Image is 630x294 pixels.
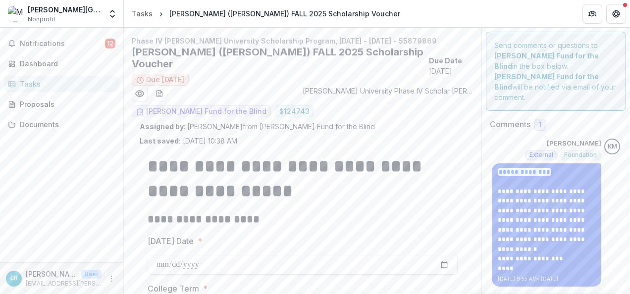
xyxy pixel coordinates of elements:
p: [DATE] Date [148,235,194,247]
div: Dashboard [20,58,111,69]
h2: Comments [490,120,530,129]
button: More [105,273,117,285]
a: Documents [4,116,119,133]
button: Notifications12 [4,36,119,51]
span: Nonprofit [28,15,55,24]
button: Open entity switcher [105,4,119,24]
p: [DATE] 10:38 AM [140,136,237,146]
div: [PERSON_NAME][GEOGRAPHIC_DATA] [28,4,102,15]
p: User [81,270,102,279]
strong: Assigned by [140,122,184,131]
p: Phase IV [PERSON_NAME] University Scholarship Program, [DATE] - [DATE] - 55879869 [132,36,473,46]
a: Tasks [4,76,119,92]
button: Partners [582,4,602,24]
p: : [PERSON_NAME] from [PERSON_NAME] Fund for the Blind [140,121,466,132]
div: Documents [20,119,111,130]
button: Get Help [606,4,626,24]
button: Preview bd6c0261-21f0-4199-a892-7d4883a81f09.pdf [132,86,148,101]
div: Kate Morris [608,144,617,150]
p: [PERSON_NAME] [26,269,77,279]
strong: Due Date [429,56,462,65]
div: Tasks [20,79,111,89]
span: [PERSON_NAME] University Phase IV Scholar [PERSON_NAME] FALL 2025 Scholarship Voucher [303,86,473,101]
span: [PERSON_NAME] Fund for the Blind [146,107,266,116]
span: 1 [539,121,542,129]
img: Molloy University [8,6,24,22]
strong: [PERSON_NAME] Fund for the Blind [494,51,599,70]
div: Send comments or questions to in the box below. will be notified via email of your comment. [486,32,626,111]
p: [EMAIL_ADDRESS][PERSON_NAME][DOMAIN_NAME] [26,279,102,288]
div: Eugene Rogers [10,275,18,282]
strong: Last saved: [140,137,181,145]
span: Due [DATE] [146,76,184,84]
nav: breadcrumb [128,6,404,21]
a: Proposals [4,96,119,112]
a: Dashboard [4,55,119,72]
p: : [DATE] [429,55,473,76]
button: download-word-button [152,86,167,101]
span: Foundation [564,151,597,158]
h2: [PERSON_NAME] ([PERSON_NAME]) FALL 2025 Scholarship Voucher [132,46,425,70]
p: [DATE] 9:55 AM • [DATE] [498,275,595,283]
strong: [PERSON_NAME] Fund for the Blind [494,72,599,91]
p: [PERSON_NAME] [547,139,601,148]
span: External [529,151,553,158]
span: 12 [105,39,115,49]
div: Tasks [132,8,153,19]
span: $ 124743 [279,107,310,116]
div: Proposals [20,99,111,109]
span: Notifications [20,40,105,48]
a: Tasks [128,6,157,21]
div: [PERSON_NAME] ([PERSON_NAME]) FALL 2025 Scholarship Voucher [169,8,400,19]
